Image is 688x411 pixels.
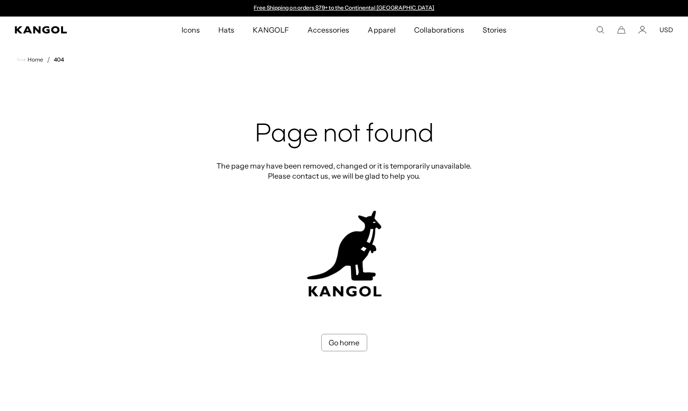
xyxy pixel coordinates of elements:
[250,5,439,12] div: 1 of 2
[405,17,473,43] a: Collaborations
[321,334,367,351] a: Go home
[214,161,475,181] p: The page may have been removed, changed or it is temporarily unavailable. Please contact us, we w...
[298,17,358,43] a: Accessories
[182,17,200,43] span: Icons
[254,4,434,11] a: Free Shipping on orders $79+ to the Continental [GEOGRAPHIC_DATA]
[638,26,647,34] a: Account
[26,56,43,63] span: Home
[358,17,404,43] a: Apparel
[209,17,244,43] a: Hats
[244,17,298,43] a: KANGOLF
[43,54,50,65] li: /
[15,26,119,34] a: Kangol
[368,17,395,43] span: Apparel
[660,26,673,34] button: USD
[617,26,625,34] button: Cart
[17,56,43,64] a: Home
[305,210,383,297] img: kangol-404-logo.jpg
[250,5,439,12] div: Announcement
[307,17,349,43] span: Accessories
[172,17,209,43] a: Icons
[214,120,475,150] h2: Page not found
[596,26,604,34] summary: Search here
[250,5,439,12] slideshow-component: Announcement bar
[414,17,464,43] span: Collaborations
[483,17,506,43] span: Stories
[218,17,234,43] span: Hats
[253,17,289,43] span: KANGOLF
[54,56,64,63] a: 404
[473,17,516,43] a: Stories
